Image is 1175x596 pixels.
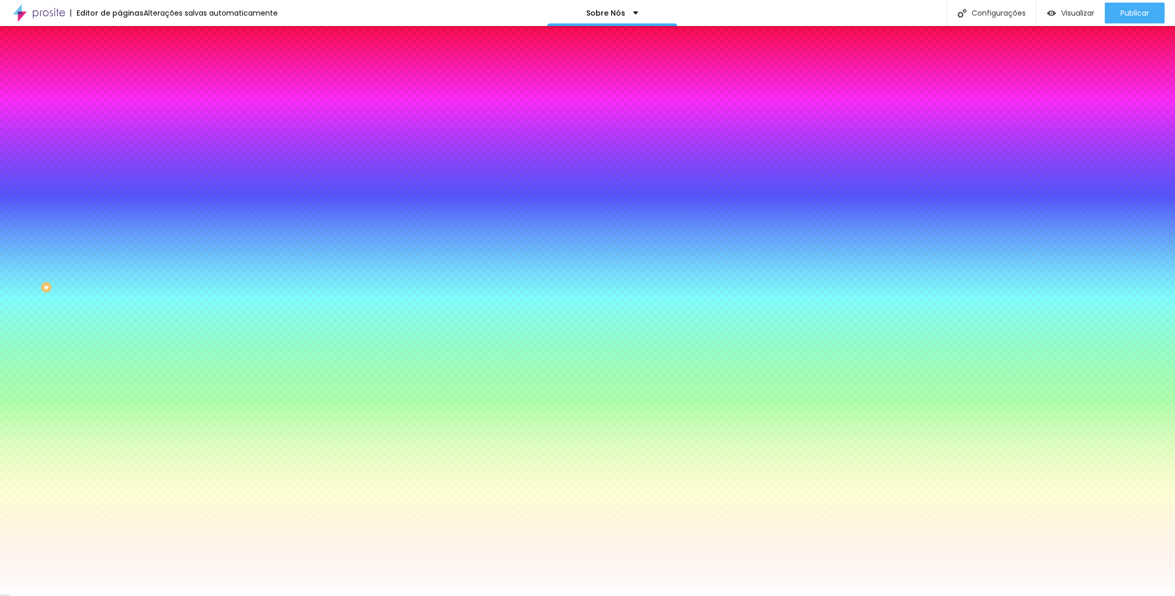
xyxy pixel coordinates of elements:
button: Visualizar [1037,3,1105,23]
span: Visualizar [1061,9,1094,17]
p: Sobre Nós [586,9,625,17]
div: Alterações salvas automaticamente [144,9,278,17]
img: Icone [958,9,966,18]
span: Publicar [1120,9,1149,17]
img: view-1.svg [1047,9,1056,18]
div: Editor de páginas [70,9,144,17]
button: Publicar [1105,3,1165,23]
